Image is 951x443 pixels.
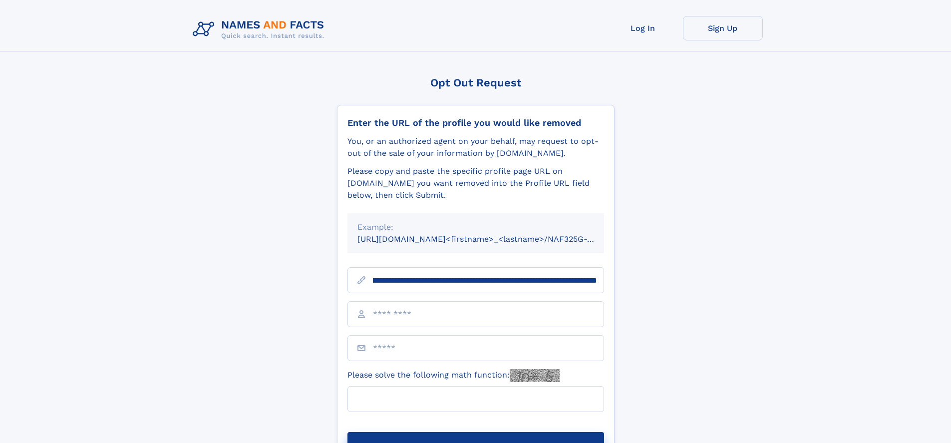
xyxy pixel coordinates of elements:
[347,165,604,201] div: Please copy and paste the specific profile page URL on [DOMAIN_NAME] you want removed into the Pr...
[683,16,763,40] a: Sign Up
[189,16,332,43] img: Logo Names and Facts
[347,369,560,382] label: Please solve the following math function:
[337,76,615,89] div: Opt Out Request
[603,16,683,40] a: Log In
[357,221,594,233] div: Example:
[357,234,623,244] small: [URL][DOMAIN_NAME]<firstname>_<lastname>/NAF325G-xxxxxxxx
[347,117,604,128] div: Enter the URL of the profile you would like removed
[347,135,604,159] div: You, or an authorized agent on your behalf, may request to opt-out of the sale of your informatio...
